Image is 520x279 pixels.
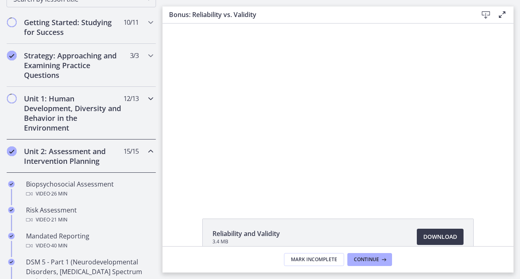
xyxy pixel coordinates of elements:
div: Biopsychosocial Assessment [26,179,153,199]
span: · 26 min [50,189,67,199]
div: Video [26,189,153,199]
span: 12 / 13 [123,94,139,103]
span: Continue [354,256,379,263]
h2: Unit 2: Assessment and Intervention Planning [24,146,123,166]
span: Mark Incomplete [291,256,337,263]
span: · 40 min [50,241,67,251]
iframe: Video Lesson [162,24,513,200]
h2: Getting Started: Studying for Success [24,17,123,37]
i: Completed [7,51,17,60]
button: Mark Incomplete [284,253,344,266]
div: Video [26,241,153,251]
i: Completed [8,259,15,265]
h3: Bonus: Reliability vs. Validity [169,10,465,19]
h2: Unit 1: Human Development, Diversity and Behavior in the Environment [24,94,123,133]
button: Continue [347,253,392,266]
span: 3.4 MB [212,238,280,245]
div: Mandated Reporting [26,231,153,251]
a: Download [417,229,464,245]
div: Video [26,215,153,225]
span: Reliability and Validity [212,229,280,238]
span: 3 / 3 [130,51,139,60]
i: Completed [8,181,15,187]
span: · 21 min [50,215,67,225]
i: Completed [8,233,15,239]
span: 10 / 11 [123,17,139,27]
span: 15 / 15 [123,146,139,156]
i: Completed [7,146,17,156]
span: Download [423,232,457,242]
i: Completed [8,207,15,213]
h2: Strategy: Approaching and Examining Practice Questions [24,51,123,80]
div: Risk Assessment [26,205,153,225]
